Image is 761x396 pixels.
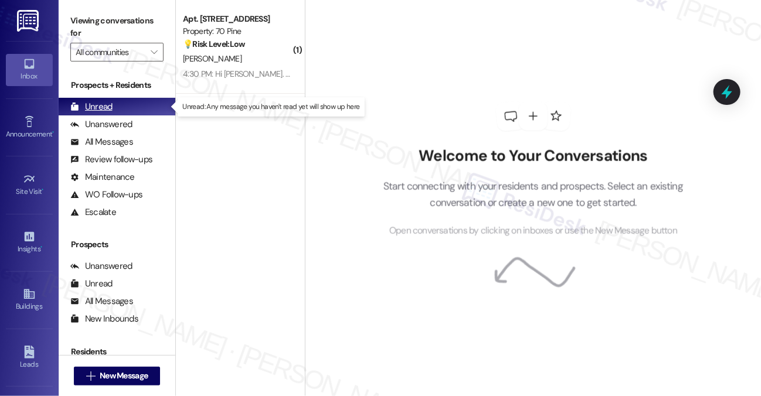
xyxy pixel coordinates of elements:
[59,79,175,91] div: Prospects + Residents
[6,342,53,374] a: Leads
[6,169,53,201] a: Site Visit •
[6,54,53,86] a: Inbox
[366,178,701,211] p: Start connecting with your residents and prospects. Select an existing conversation or create a n...
[6,284,53,316] a: Buildings
[6,227,53,258] a: Insights •
[70,171,135,183] div: Maintenance
[70,278,113,290] div: Unread
[70,118,133,131] div: Unanswered
[100,370,148,382] span: New Message
[70,206,116,219] div: Escalate
[183,25,291,37] div: Property: 70 Pine
[40,243,42,251] span: •
[70,260,133,272] div: Unanswered
[42,186,44,194] span: •
[182,102,359,112] p: Unread: Any message you haven't read yet will show up here
[70,136,133,148] div: All Messages
[86,371,95,381] i: 
[17,10,41,32] img: ResiDesk Logo
[389,223,677,238] span: Open conversations by clicking on inboxes or use the New Message button
[52,128,54,136] span: •
[59,346,175,358] div: Residents
[59,238,175,251] div: Prospects
[70,12,164,43] label: Viewing conversations for
[70,189,142,201] div: WO Follow-ups
[183,69,538,79] div: 4:30 PM: Hi [PERSON_NAME]. Can you share the 70 Pine discount code for Mint House. They asked for it
[76,43,145,62] input: All communities
[366,147,701,165] h2: Welcome to Your Conversations
[183,13,291,25] div: Apt. [STREET_ADDRESS]
[183,39,245,49] strong: 💡 Risk Level: Low
[70,101,113,113] div: Unread
[74,367,161,385] button: New Message
[183,53,242,64] span: [PERSON_NAME]
[70,313,138,325] div: New Inbounds
[70,295,133,308] div: All Messages
[70,153,152,166] div: Review follow-ups
[151,47,157,57] i: 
